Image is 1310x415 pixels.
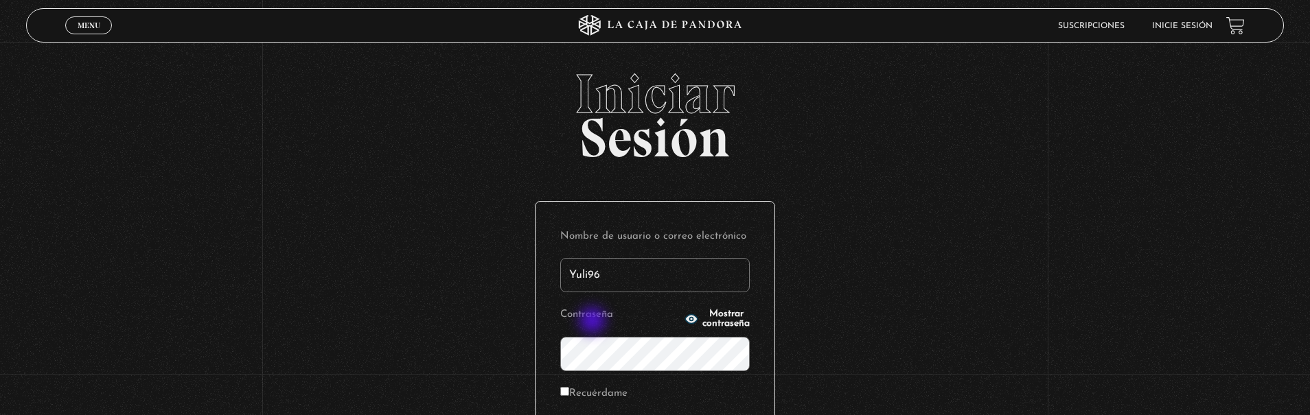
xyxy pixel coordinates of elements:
span: Cerrar [73,33,105,43]
span: Mostrar contraseña [702,309,750,329]
a: Suscripciones [1058,22,1125,30]
span: Iniciar [26,67,1284,121]
input: Recuérdame [560,387,569,396]
span: Menu [78,21,100,29]
h2: Sesión [26,67,1284,154]
button: Mostrar contraseña [685,309,750,329]
a: Inicie sesión [1152,22,1213,30]
label: Nombre de usuario o correo electrónico [560,226,750,248]
label: Contraseña [560,305,680,326]
label: Recuérdame [560,383,628,405]
a: View your shopping cart [1226,16,1245,35]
